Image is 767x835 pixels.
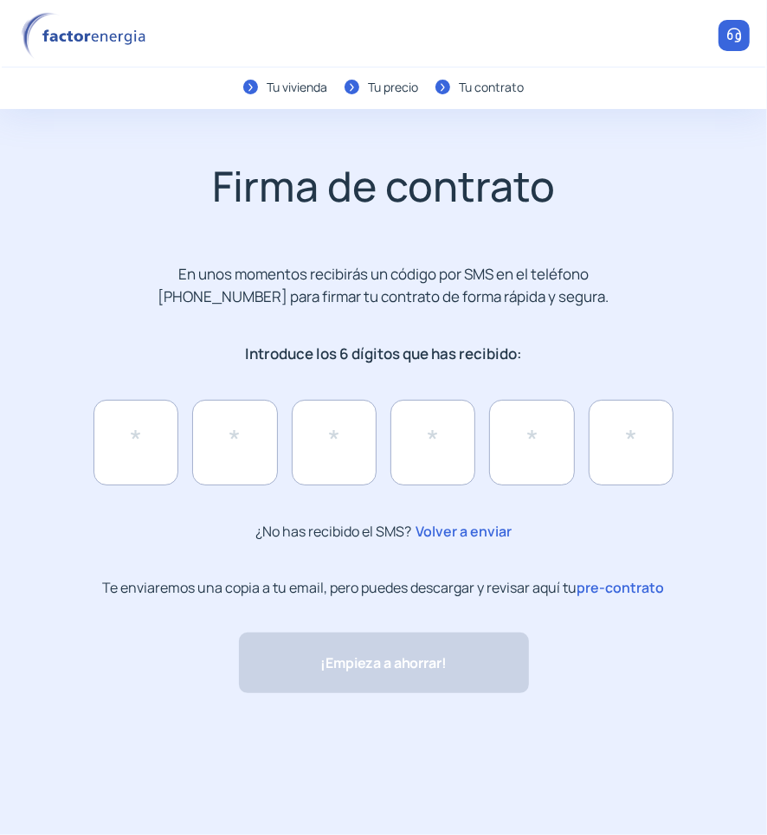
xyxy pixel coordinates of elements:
button: ¡Empieza a ahorrar! [239,633,529,693]
p: Introduce los 6 dígitos que has recibido: [142,343,624,365]
span: Volver a enviar [411,520,512,543]
h2: Firma de contrato [39,161,728,211]
span: pre-contrato [577,578,665,597]
span: ¡Empieza a ahorrar! [320,652,446,674]
p: Te enviaremos una copia a tu email, pero puedes descargar y revisar aquí tu [103,578,665,598]
img: logo factor [17,12,156,60]
img: Trustpilot [441,755,536,766]
div: Tu vivienda [267,78,327,97]
p: ¿No has recibido el SMS? [255,520,512,543]
p: En unos momentos recibirás un código por SMS en el teléfono [PHONE_NUMBER] para firmar tu contrat... [142,263,624,308]
img: llamar [725,27,743,44]
div: Tu precio [368,78,418,97]
p: "Rapidez y buen trato al cliente" [232,749,432,772]
div: Tu contrato [459,78,524,97]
